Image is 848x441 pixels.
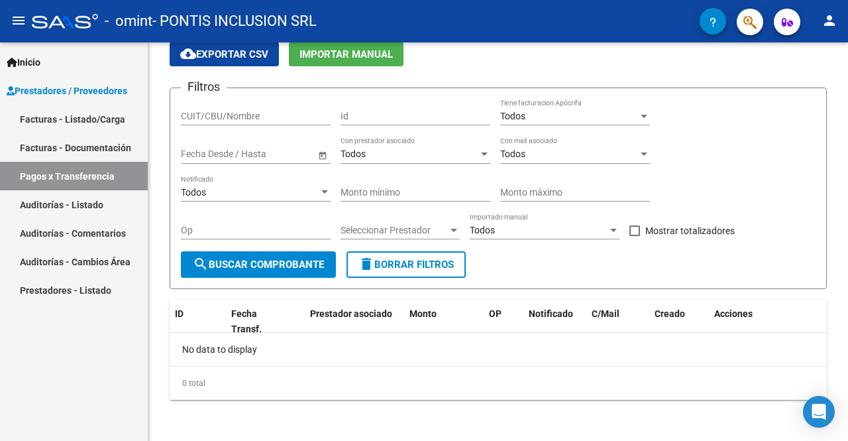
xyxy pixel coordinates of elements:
button: Borrar Filtros [346,251,466,278]
datatable-header-cell: Acciones [709,300,828,344]
mat-icon: search [193,256,209,272]
span: Borrar Filtros [358,259,454,271]
datatable-header-cell: OP [484,300,523,344]
span: OP [489,308,502,319]
span: Todos [500,111,525,121]
mat-icon: person [821,13,837,29]
span: Importar Manual [299,48,393,60]
span: Todos [181,187,206,198]
span: - PONTIS INCLUSION SRL [152,7,317,36]
span: Mostrar totalizadores [645,223,735,239]
mat-icon: menu [11,13,26,29]
span: Seleccionar Prestador [341,225,448,236]
span: - omint [105,7,152,36]
span: Prestadores / Proveedores [7,84,127,98]
span: Notificado [529,308,573,319]
input: Fecha inicio [181,149,229,160]
button: Open calendar [315,148,329,162]
span: C/Mail [592,308,619,319]
mat-icon: cloud_download [180,46,196,62]
span: Monto [409,308,437,319]
span: ID [175,308,184,319]
datatable-header-cell: Monto [404,300,484,344]
button: Exportar CSV [170,42,279,66]
div: No data to display [170,333,827,366]
span: Todos [341,149,366,159]
button: Importar Manual [289,42,403,66]
datatable-header-cell: Notificado [523,300,586,344]
span: Inicio [7,55,40,70]
span: Prestador asociado [310,308,392,319]
span: Todos [500,149,525,159]
mat-icon: delete [358,256,374,272]
span: Fecha Transf. [231,308,262,334]
span: Creado [655,308,685,319]
span: Todos [470,225,495,235]
div: Open Intercom Messenger [803,396,835,428]
input: Fecha fin [240,149,305,160]
div: 0 total [170,367,827,400]
datatable-header-cell: Prestador asociado [305,300,404,344]
span: Buscar Comprobante [193,259,324,271]
h3: Filtros [181,78,227,96]
datatable-header-cell: Fecha Transf. [226,300,286,344]
datatable-header-cell: C/Mail [586,300,649,344]
span: Exportar CSV [180,48,268,60]
datatable-header-cell: Creado [649,300,709,344]
span: Acciones [714,308,753,319]
button: Buscar Comprobante [181,251,336,278]
datatable-header-cell: ID [170,300,226,344]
